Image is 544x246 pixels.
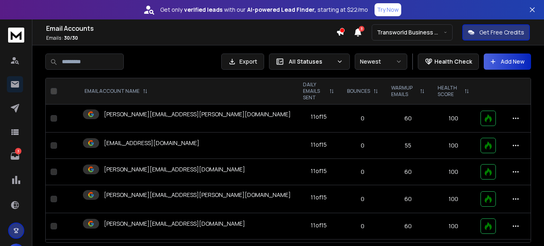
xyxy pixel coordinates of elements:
[345,168,380,176] p: 0
[345,195,380,203] p: 0
[345,222,380,230] p: 0
[311,193,327,201] div: 11 of 15
[375,3,401,16] button: Try Now
[385,185,431,213] td: 60
[345,141,380,150] p: 0
[434,58,472,66] p: Health Check
[385,159,431,185] td: 60
[431,185,476,213] td: 100
[462,24,530,41] button: Get Free Credits
[221,53,264,70] button: Export
[311,141,327,149] div: 11 of 15
[303,81,326,101] p: DAILY EMAILS SENT
[104,220,245,228] p: [PERSON_NAME][EMAIL_ADDRESS][DOMAIN_NAME]
[8,28,24,43] img: logo
[359,26,364,32] span: 3
[377,28,444,36] p: Transworld Business Advisors of [GEOGRAPHIC_DATA]
[46,35,336,41] p: Emails :
[431,133,476,159] td: 100
[85,88,148,94] div: EMAIL ACCOUNT NAME
[391,85,417,98] p: WARMUP EMAILS
[160,6,368,14] p: Get only with our starting at $22/mo
[247,6,316,14] strong: AI-powered Lead Finder,
[311,167,327,175] div: 11 of 15
[15,148,21,154] p: 3
[64,34,78,41] span: 30 / 30
[289,58,333,66] p: All Statuses
[104,191,291,199] p: [PERSON_NAME][EMAIL_ADDRESS][PERSON_NAME][DOMAIN_NAME]
[347,88,370,94] p: BOUNCES
[104,139,199,147] p: [EMAIL_ADDRESS][DOMAIN_NAME]
[385,133,431,159] td: 55
[431,213,476,240] td: 100
[311,221,327,229] div: 11 of 15
[431,105,476,133] td: 100
[7,148,23,164] a: 3
[484,53,531,70] button: Add New
[377,6,399,14] p: Try Now
[104,110,291,118] p: [PERSON_NAME][EMAIL_ADDRESS][PERSON_NAME][DOMAIN_NAME]
[355,53,407,70] button: Newest
[184,6,222,14] strong: verified leads
[311,113,327,121] div: 11 of 15
[438,85,461,98] p: HEALTH SCORE
[46,24,336,33] h1: Email Accounts
[431,159,476,185] td: 100
[418,53,479,70] button: Health Check
[345,114,380,122] p: 0
[479,28,524,36] p: Get Free Credits
[104,165,245,173] p: [PERSON_NAME][EMAIL_ADDRESS][DOMAIN_NAME]
[385,105,431,133] td: 60
[385,213,431,240] td: 60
